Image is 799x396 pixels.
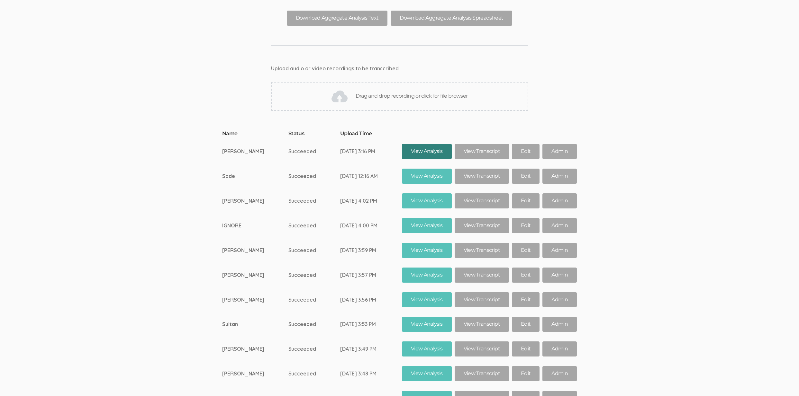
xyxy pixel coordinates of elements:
td: [PERSON_NAME] [222,337,288,361]
td: [DATE] 3:53 PM [340,312,402,337]
td: IGNORE [222,213,288,238]
a: Edit [512,144,540,159]
td: Succeeded [288,263,340,287]
a: Edit [512,366,540,381]
td: Succeeded [288,139,340,164]
a: View Analysis [402,169,452,184]
a: Admin [542,193,577,208]
th: Name [222,130,288,139]
a: View Transcript [455,268,509,283]
button: Download Aggregate Analysis Text [287,11,388,26]
a: Admin [542,218,577,233]
td: Sade [222,164,288,189]
a: Edit [512,243,540,258]
a: View Transcript [455,366,509,381]
a: Edit [512,268,540,283]
td: [DATE] 4:00 PM [340,213,402,238]
a: Edit [512,218,540,233]
img: Drag and drop recording or click for file browser [331,88,348,104]
td: Succeeded [288,287,340,312]
a: Edit [512,341,540,356]
a: View Analysis [402,292,452,307]
a: View Analysis [402,243,452,258]
a: Edit [512,317,540,332]
a: View Transcript [455,243,509,258]
td: [PERSON_NAME] [222,287,288,312]
td: [DATE] 3:57 PM [340,263,402,287]
td: [PERSON_NAME] [222,189,288,213]
button: Download Aggregate Analysis Spreadsheet [391,11,512,26]
a: View Analysis [402,341,452,356]
td: [DATE] 3:59 PM [340,238,402,263]
a: View Transcript [455,317,509,332]
div: Drag and drop recording or click for file browser [271,82,528,111]
a: Admin [542,144,577,159]
a: View Analysis [402,268,452,283]
th: Status [288,130,340,139]
div: Upload audio or video recordings to be transcribed. [271,65,528,72]
a: Edit [512,169,540,184]
a: View Transcript [455,218,509,233]
iframe: Chat Widget [767,365,799,396]
a: Admin [542,317,577,332]
a: Admin [542,268,577,283]
a: Admin [542,292,577,307]
td: Succeeded [288,189,340,213]
a: View Analysis [402,366,452,381]
td: [PERSON_NAME] [222,263,288,287]
a: View Analysis [402,144,452,159]
a: View Transcript [455,193,509,208]
td: [PERSON_NAME] [222,238,288,263]
td: [DATE] 3:48 PM [340,361,402,386]
td: [DATE] 3:56 PM [340,287,402,312]
a: View Analysis [402,218,452,233]
td: Succeeded [288,213,340,238]
td: Succeeded [288,238,340,263]
td: Succeeded [288,337,340,361]
a: View Transcript [455,169,509,184]
a: Admin [542,341,577,356]
a: View Transcript [455,144,509,159]
td: [DATE] 3:49 PM [340,337,402,361]
td: [DATE] 4:02 PM [340,189,402,213]
a: View Transcript [455,292,509,307]
a: Admin [542,243,577,258]
a: Admin [542,366,577,381]
a: View Transcript [455,341,509,356]
a: Admin [542,169,577,184]
a: View Analysis [402,317,452,332]
th: Upload Time [340,130,402,139]
td: Sultan [222,312,288,337]
td: Succeeded [288,312,340,337]
td: [PERSON_NAME] [222,139,288,164]
td: Succeeded [288,361,340,386]
a: View Analysis [402,193,452,208]
td: [DATE] 3:16 PM [340,139,402,164]
td: [DATE] 12:16 AM [340,164,402,189]
td: [PERSON_NAME] [222,361,288,386]
td: Succeeded [288,164,340,189]
a: Edit [512,193,540,208]
a: Edit [512,292,540,307]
